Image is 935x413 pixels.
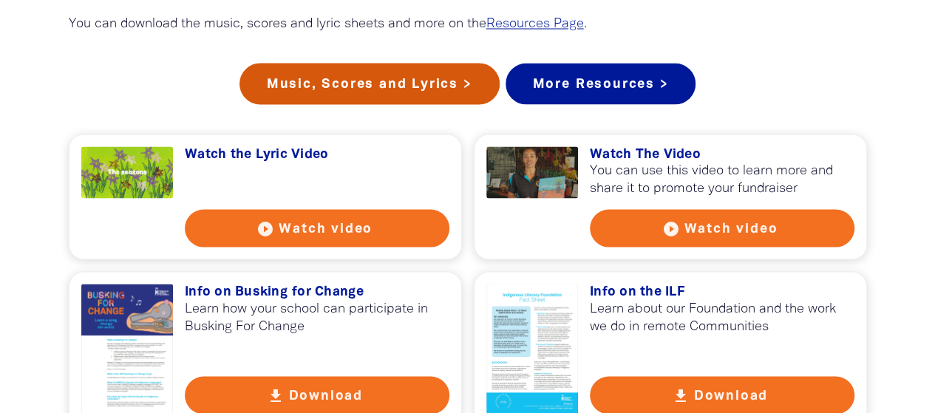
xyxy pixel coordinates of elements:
i: get_app [672,386,690,404]
h3: Watch The Video [590,146,854,163]
h3: Info on Busking for Change [185,284,449,300]
a: Music, Scores and Lyrics > [239,63,500,104]
i: play_circle_filled [256,219,274,237]
a: More Resources > [506,63,696,104]
h3: Watch the Lyric Video [185,146,449,163]
p: You can download the music, scores and lyric sheets and more on the . [69,16,867,33]
h3: Info on the ILF [590,284,854,300]
i: play_circle_filled [662,219,679,237]
a: Resources Page [486,18,584,30]
button: play_circle_filled Watch video [590,209,854,247]
i: get_app [267,386,285,404]
button: play_circle_filled Watch video [185,209,449,247]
